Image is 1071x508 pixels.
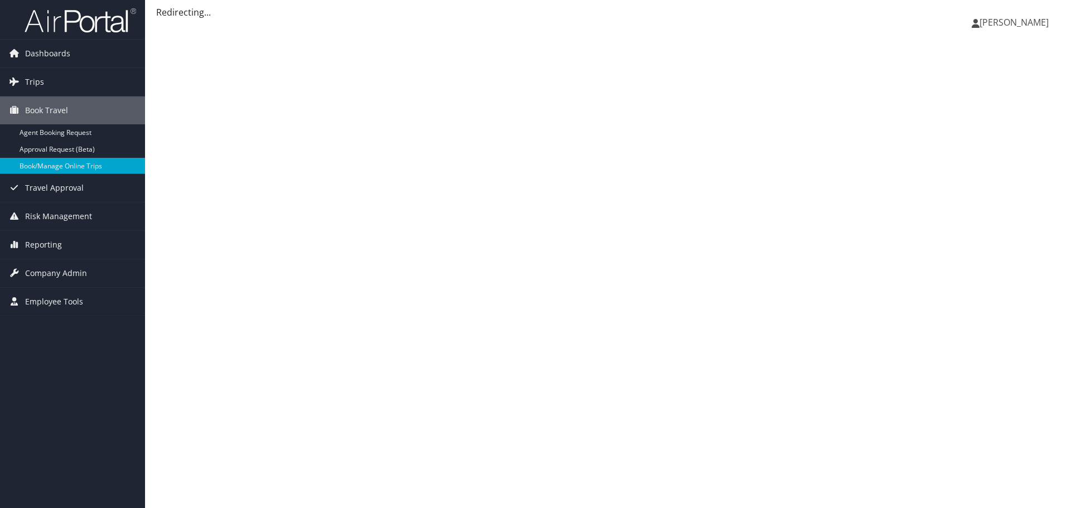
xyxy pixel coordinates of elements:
[25,7,136,33] img: airportal-logo.png
[25,259,87,287] span: Company Admin
[25,231,62,259] span: Reporting
[25,202,92,230] span: Risk Management
[25,40,70,67] span: Dashboards
[980,16,1049,28] span: [PERSON_NAME]
[972,6,1060,39] a: [PERSON_NAME]
[25,68,44,96] span: Trips
[25,288,83,316] span: Employee Tools
[25,96,68,124] span: Book Travel
[156,6,1060,19] div: Redirecting...
[25,174,84,202] span: Travel Approval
